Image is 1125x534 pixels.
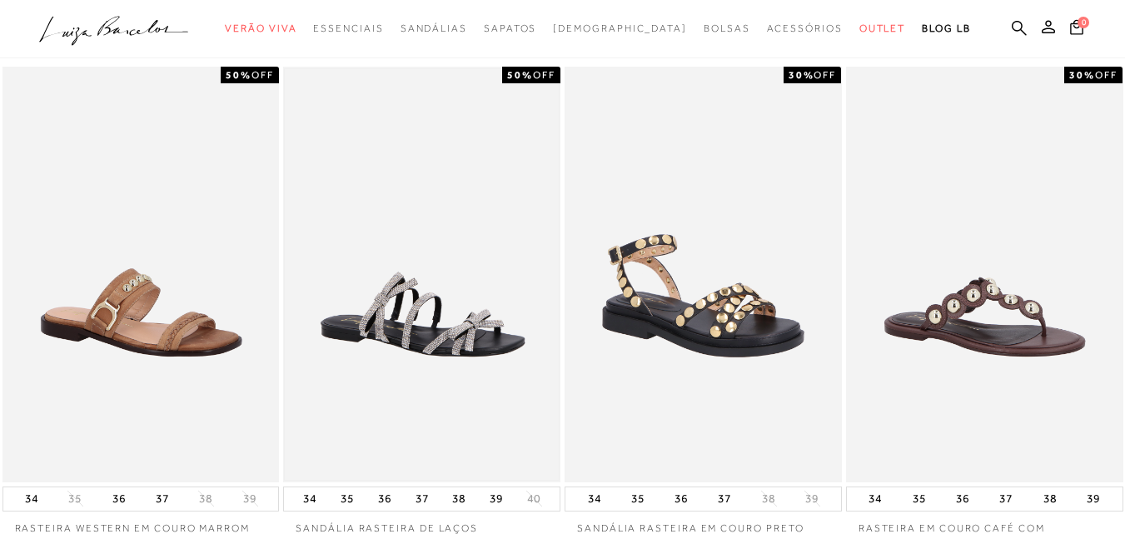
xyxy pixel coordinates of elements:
[1078,17,1089,28] span: 0
[704,13,750,44] a: categoryNavScreenReaderText
[848,69,1122,480] img: RASTEIRA EM COURO CAFÉ COM APLICAÇÕES REDONDAS METÁLICAS
[789,69,814,81] strong: 30%
[225,22,296,34] span: Verão Viva
[814,69,836,81] span: OFF
[994,487,1018,511] button: 37
[922,22,970,34] span: BLOG LB
[1069,69,1095,81] strong: 30%
[859,22,906,34] span: Outlet
[225,13,296,44] a: categoryNavScreenReaderText
[313,22,383,34] span: Essenciais
[1095,69,1118,81] span: OFF
[151,487,174,511] button: 37
[251,69,274,81] span: OFF
[107,487,131,511] button: 36
[533,69,555,81] span: OFF
[908,487,931,511] button: 35
[298,487,321,511] button: 34
[670,487,693,511] button: 36
[313,13,383,44] a: categoryNavScreenReaderText
[626,487,650,511] button: 35
[767,13,843,44] a: categoryNavScreenReaderText
[553,22,687,34] span: [DEMOGRAPHIC_DATA]
[1038,487,1062,511] button: 38
[373,487,396,511] button: 36
[583,487,606,511] button: 34
[63,491,87,507] button: 35
[484,22,536,34] span: Sapatos
[20,487,43,511] button: 34
[411,487,434,511] button: 37
[553,13,687,44] a: noSubCategoriesText
[401,13,467,44] a: categoryNavScreenReaderText
[704,22,750,34] span: Bolsas
[507,69,533,81] strong: 50%
[757,491,780,507] button: 38
[4,69,278,480] img: RASTEIRA WESTERN EM COURO MARROM AMARULA
[767,22,843,34] span: Acessórios
[713,487,736,511] button: 37
[522,491,545,507] button: 40
[238,491,261,507] button: 39
[401,22,467,34] span: Sandálias
[800,491,824,507] button: 39
[447,487,470,511] button: 38
[951,487,974,511] button: 36
[336,487,359,511] button: 35
[285,69,559,480] img: SANDÁLIA RASTEIRA DE LAÇOS BRILHANTES EM COURO PRETO
[922,13,970,44] a: BLOG LB
[226,69,251,81] strong: 50%
[1065,18,1088,41] button: 0
[194,491,217,507] button: 38
[859,13,906,44] a: categoryNavScreenReaderText
[1082,487,1105,511] button: 39
[864,487,887,511] button: 34
[484,13,536,44] a: categoryNavScreenReaderText
[485,487,508,511] button: 39
[566,69,840,480] img: SANDÁLIA RASTEIRA EM COURO PRETO COM REBITES ESFÉRICOS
